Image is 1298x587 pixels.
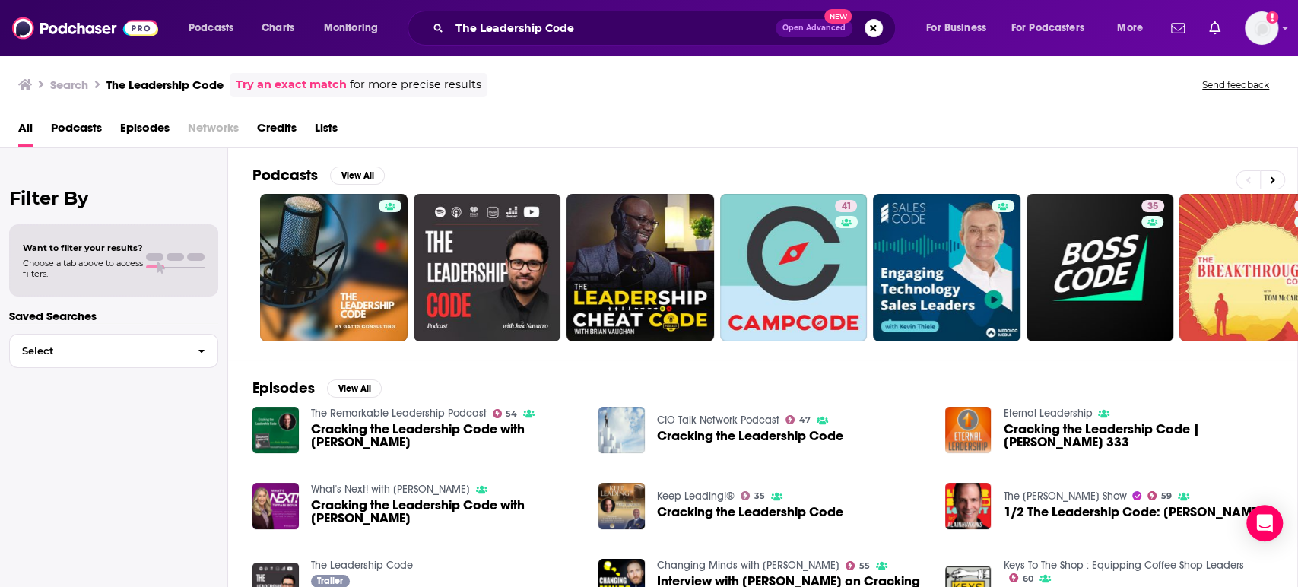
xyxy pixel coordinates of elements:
a: 35 [741,491,765,500]
img: Cracking the Leadership Code with Alain Hunkins [252,483,299,529]
a: 59 [1147,491,1172,500]
span: Choose a tab above to access filters. [23,258,143,279]
h2: Podcasts [252,166,318,185]
a: Cracking the Leadership Code with Alain Hunkins [311,499,581,525]
a: Charts [252,16,303,40]
button: Open AdvancedNew [776,19,852,37]
button: Select [9,334,218,368]
span: 47 [799,417,811,424]
button: open menu [916,16,1005,40]
span: Monitoring [324,17,378,39]
a: Changing Minds with Owen Fitzpatrick [657,559,839,572]
span: for more precise results [350,76,481,94]
span: Logged in as notablypr2 [1245,11,1278,45]
span: Cracking the Leadership Code with [PERSON_NAME] [311,423,581,449]
a: Podcasts [51,116,102,147]
div: Open Intercom Messenger [1246,505,1283,541]
span: 1/2 The Leadership Code: [PERSON_NAME] [1003,506,1262,519]
a: Show notifications dropdown [1165,15,1191,41]
a: Cracking the Leadership Code with Alain Hunkins [311,423,581,449]
button: View All [327,379,382,398]
span: Cracking the Leadership Code | [PERSON_NAME] 333 [1003,423,1273,449]
a: Credits [257,116,297,147]
img: Cracking the Leadership Code with Alain Hunkins [252,407,299,453]
h3: Search [50,78,88,92]
img: User Profile [1245,11,1278,45]
span: For Business [926,17,986,39]
span: 41 [841,199,851,214]
h2: Episodes [252,379,315,398]
span: 59 [1161,493,1172,500]
a: 41 [835,200,857,212]
a: Keep Leading!® [657,490,735,503]
a: EpisodesView All [252,379,382,398]
button: Show profile menu [1245,11,1278,45]
a: Cracking the Leadership Code [657,430,843,443]
div: Search podcasts, credits, & more... [422,11,910,46]
a: What's Next! with Tiffani Bova [311,483,470,496]
a: The Leadership Code [311,559,413,572]
a: Show notifications dropdown [1203,15,1227,41]
span: Want to filter your results? [23,243,143,253]
span: 60 [1023,576,1033,582]
a: 55 [846,561,870,570]
span: 55 [859,563,870,570]
a: Keys To The Shop : Equipping Coffee Shop Leaders [1003,559,1243,572]
a: 41 [720,194,868,341]
h2: Filter By [9,187,218,209]
span: 35 [754,493,765,500]
a: 47 [785,415,811,424]
a: Cracking the Leadership Code [598,483,645,529]
a: The Remarkable Leadership Podcast [311,407,487,420]
span: Select [10,346,186,356]
span: Open Advanced [782,24,846,32]
a: 35 [1027,194,1174,341]
svg: Add a profile image [1266,11,1278,24]
a: All [18,116,33,147]
span: Charts [262,17,294,39]
span: Cracking the Leadership Code with [PERSON_NAME] [311,499,581,525]
p: Saved Searches [9,309,218,323]
a: Episodes [120,116,170,147]
button: open menu [1001,16,1106,40]
input: Search podcasts, credits, & more... [449,16,776,40]
a: 54 [493,409,518,418]
a: 1/2 The Leadership Code: Alain Hunkins [1003,506,1262,519]
img: Podchaser - Follow, Share and Rate Podcasts [12,14,158,43]
a: 60 [1009,573,1033,582]
span: Trailer [317,576,343,585]
img: Cracking the Leadership Code | Alain Hunkins 333 [945,407,992,453]
span: For Podcasters [1011,17,1084,39]
a: Lists [315,116,338,147]
a: CIO Talk Network Podcast [657,414,779,427]
a: Cracking the Leadership Code [657,506,843,519]
a: PodcastsView All [252,166,385,185]
img: 1/2 The Leadership Code: Alain Hunkins [945,483,992,529]
a: The Dov Baron Show [1003,490,1126,503]
a: 35 [1141,200,1164,212]
span: 54 [506,411,517,417]
a: Cracking the Leadership Code | Alain Hunkins 333 [1003,423,1273,449]
span: Networks [188,116,239,147]
a: Try an exact match [236,76,347,94]
span: New [824,9,852,24]
span: More [1117,17,1143,39]
img: Cracking the Leadership Code [598,407,645,453]
button: open menu [1106,16,1162,40]
button: open menu [313,16,398,40]
button: Send feedback [1198,78,1274,91]
h3: The Leadership Code [106,78,224,92]
span: Podcasts [189,17,233,39]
